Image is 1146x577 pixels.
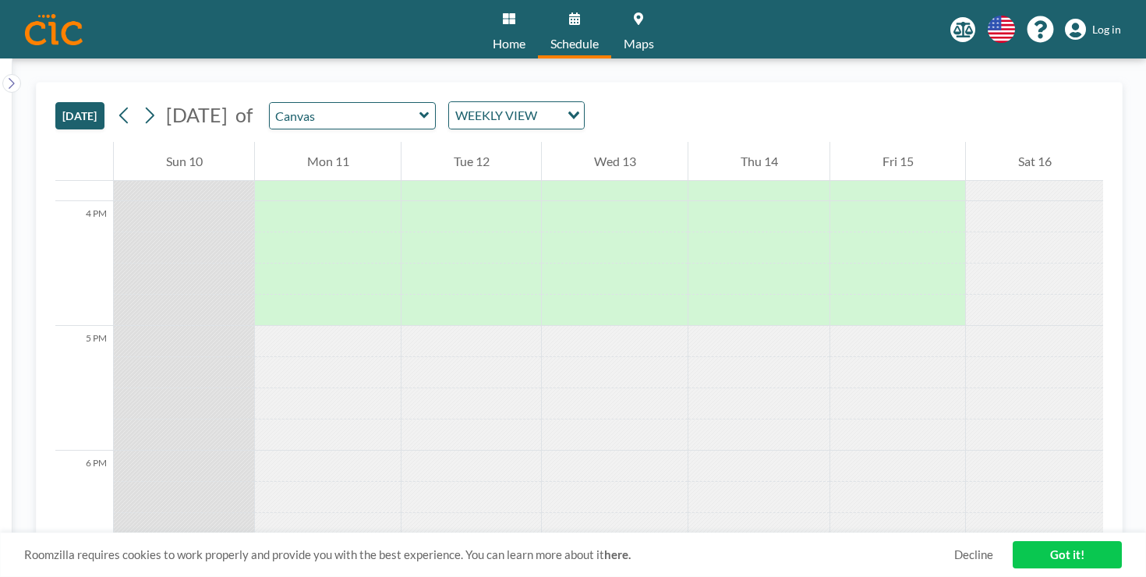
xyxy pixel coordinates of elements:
[542,142,688,181] div: Wed 13
[55,201,113,326] div: 4 PM
[255,142,401,181] div: Mon 11
[1013,541,1122,568] a: Got it!
[452,105,540,126] span: WEEKLY VIEW
[270,103,419,129] input: Canvas
[55,451,113,575] div: 6 PM
[954,547,993,562] a: Decline
[114,142,254,181] div: Sun 10
[604,547,631,561] a: here.
[542,105,558,126] input: Search for option
[966,142,1103,181] div: Sat 16
[1065,19,1121,41] a: Log in
[830,142,965,181] div: Fri 15
[55,102,104,129] button: [DATE]
[624,37,654,50] span: Maps
[550,37,599,50] span: Schedule
[166,103,228,126] span: [DATE]
[24,547,954,562] span: Roomzilla requires cookies to work properly and provide you with the best experience. You can lea...
[1092,23,1121,37] span: Log in
[688,142,829,181] div: Thu 14
[449,102,584,129] div: Search for option
[493,37,525,50] span: Home
[235,103,253,127] span: of
[55,326,113,451] div: 5 PM
[25,14,83,45] img: organization-logo
[401,142,541,181] div: Tue 12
